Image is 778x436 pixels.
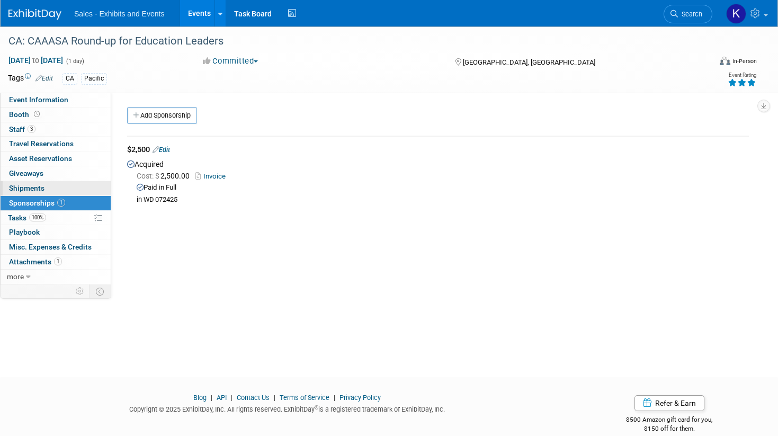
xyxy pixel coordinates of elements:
[1,211,111,225] a: Tasks100%
[137,195,749,204] div: in WD 072425
[208,394,215,402] span: |
[237,394,270,402] a: Contact Us
[35,75,53,82] a: Edit
[228,394,235,402] span: |
[8,56,64,65] span: [DATE] [DATE]
[9,95,68,104] span: Event Information
[137,172,194,180] span: 2,500.00
[634,395,704,411] a: Refer & Earn
[582,408,757,433] div: $500 Amazon gift card for you,
[199,56,262,67] button: Committed
[315,405,318,411] sup: ®
[217,394,227,402] a: API
[127,107,197,124] a: Add Sponsorship
[726,4,746,24] img: Kenzi Murray
[9,139,74,148] span: Travel Reservations
[732,57,757,65] div: In-Person
[9,110,42,119] span: Booth
[9,228,40,236] span: Playbook
[9,199,65,207] span: Sponsorships
[9,154,72,163] span: Asset Reservations
[62,73,77,84] div: CA
[9,243,92,251] span: Misc. Expenses & Credits
[463,58,595,66] span: [GEOGRAPHIC_DATA], [GEOGRAPHIC_DATA]
[137,183,749,193] div: Paid in Full
[1,240,111,254] a: Misc. Expenses & Credits
[195,172,230,180] a: Invoice
[9,169,43,177] span: Giveaways
[31,56,41,65] span: to
[645,55,757,71] div: Event Format
[29,213,46,221] span: 100%
[280,394,329,402] a: Terms of Service
[1,196,111,210] a: Sponsorships1
[1,93,111,107] a: Event Information
[28,125,35,133] span: 3
[127,157,749,204] div: Acquired
[664,5,712,23] a: Search
[9,125,35,134] span: Staff
[1,270,111,284] a: more
[720,57,730,65] img: Format-Inperson.png
[728,73,756,78] div: Event Rating
[331,394,338,402] span: |
[339,394,381,402] a: Privacy Policy
[1,137,111,151] a: Travel Reservations
[7,272,24,281] span: more
[9,184,44,192] span: Shipments
[71,284,90,298] td: Personalize Event Tab Strip
[32,110,42,118] span: Booth not reserved yet
[8,213,46,222] span: Tasks
[1,255,111,269] a: Attachments1
[1,152,111,166] a: Asset Reservations
[8,73,53,85] td: Tags
[74,10,164,18] span: Sales - Exhibits and Events
[1,225,111,239] a: Playbook
[127,144,749,157] div: $2,500
[65,58,84,65] span: (1 day)
[8,9,61,20] img: ExhibitDay
[57,199,65,207] span: 1
[1,166,111,181] a: Giveaways
[8,402,566,414] div: Copyright © 2025 ExhibitDay, Inc. All rights reserved. ExhibitDay is a registered trademark of Ex...
[5,32,693,51] div: CA: CAAASA Round-up for Education Leaders
[81,73,107,84] div: Pacific
[1,108,111,122] a: Booth
[1,181,111,195] a: Shipments
[137,172,160,180] span: Cost: $
[153,146,170,154] a: Edit
[678,10,702,18] span: Search
[271,394,278,402] span: |
[54,257,62,265] span: 1
[1,122,111,137] a: Staff3
[90,284,111,298] td: Toggle Event Tabs
[193,394,207,402] a: Blog
[9,257,62,266] span: Attachments
[582,424,757,433] div: $150 off for them.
